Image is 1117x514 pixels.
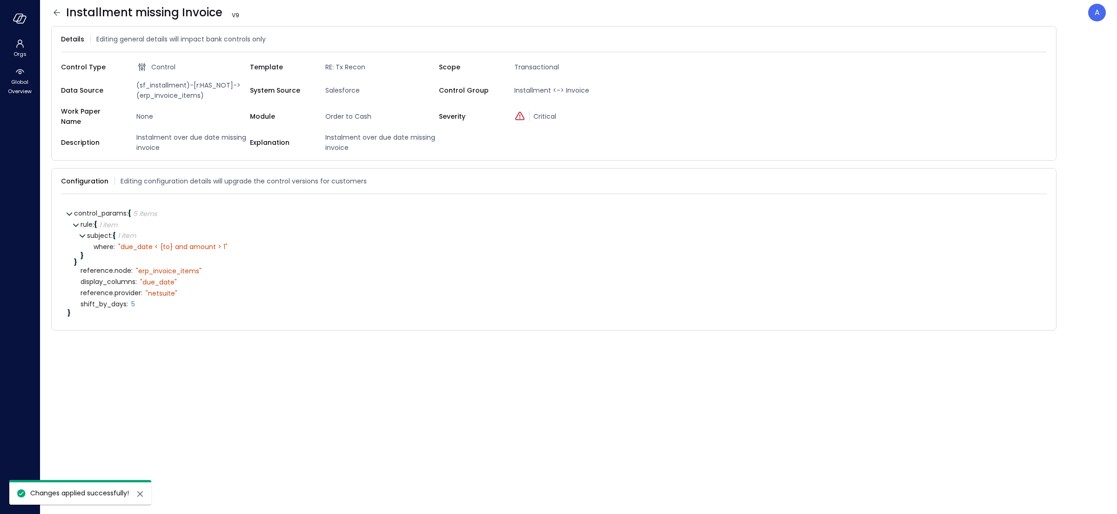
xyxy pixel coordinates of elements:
div: } [74,259,1040,265]
div: Control [136,61,250,73]
span: where [94,243,115,250]
div: " due_date" [140,278,177,286]
span: RE: Tx Recon [322,62,439,72]
span: Global Overview [6,77,34,96]
span: Instalment over due date missing invoice [133,132,250,153]
span: Changes applied successfully! [30,488,129,498]
span: { [94,220,97,229]
div: " netsuite" [146,289,177,298]
div: Avi Brandwain [1088,4,1106,21]
span: Explanation [250,137,310,148]
span: Configuration [61,176,108,186]
span: subject [87,231,113,240]
span: : [114,242,115,251]
div: Critical [514,111,628,122]
span: reference.node [81,267,133,274]
span: : [111,231,113,240]
span: : [127,299,128,309]
span: : [131,266,133,275]
span: Control Type [61,62,121,72]
span: Installment <-> Invoice [511,85,628,95]
div: } [67,310,1040,316]
span: : [93,220,94,229]
span: Instalment over due date missing invoice [322,132,439,153]
span: Control Group [439,85,499,95]
span: Severity [439,111,499,122]
span: 5 [131,299,135,309]
span: Salesforce [322,85,439,95]
span: Order to Cash [322,111,439,122]
span: { [113,231,116,240]
div: Global Overview [2,65,38,97]
span: rule [81,220,94,229]
span: None [133,111,250,122]
span: Description [61,137,121,148]
div: 1 item [99,222,117,228]
span: reference.provider [81,290,142,297]
span: Installment missing Invoice [66,5,243,20]
div: 5 items [133,210,157,217]
p: A [1095,7,1100,18]
div: " due_date < {to} and amount > 1" [118,243,228,251]
span: control_params [74,209,128,218]
div: Orgs [2,37,38,60]
span: Editing general details will impact bank controls only [96,34,266,44]
span: { [128,209,131,218]
button: close [135,488,146,500]
span: : [141,288,142,298]
span: : [135,277,137,286]
span: Work Paper Name [61,106,121,127]
span: : [127,209,128,218]
div: } [81,252,1040,259]
span: V 9 [228,11,243,20]
span: Data Source [61,85,121,95]
span: Scope [439,62,499,72]
div: " erp_invoice_items" [136,267,202,275]
span: Transactional [511,62,628,72]
span: Details [61,34,84,44]
span: Template [250,62,310,72]
span: display_columns [81,278,137,285]
span: Editing configuration details will upgrade the control versions for customers [121,176,367,186]
span: (sf_installment)-[r:HAS_NOT]->(erp_invoice_items) [133,80,250,101]
span: Orgs [13,49,27,59]
span: shift_by_days [81,301,128,308]
span: Module [250,111,310,122]
span: System Source [250,85,310,95]
div: 1 item [118,232,136,239]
